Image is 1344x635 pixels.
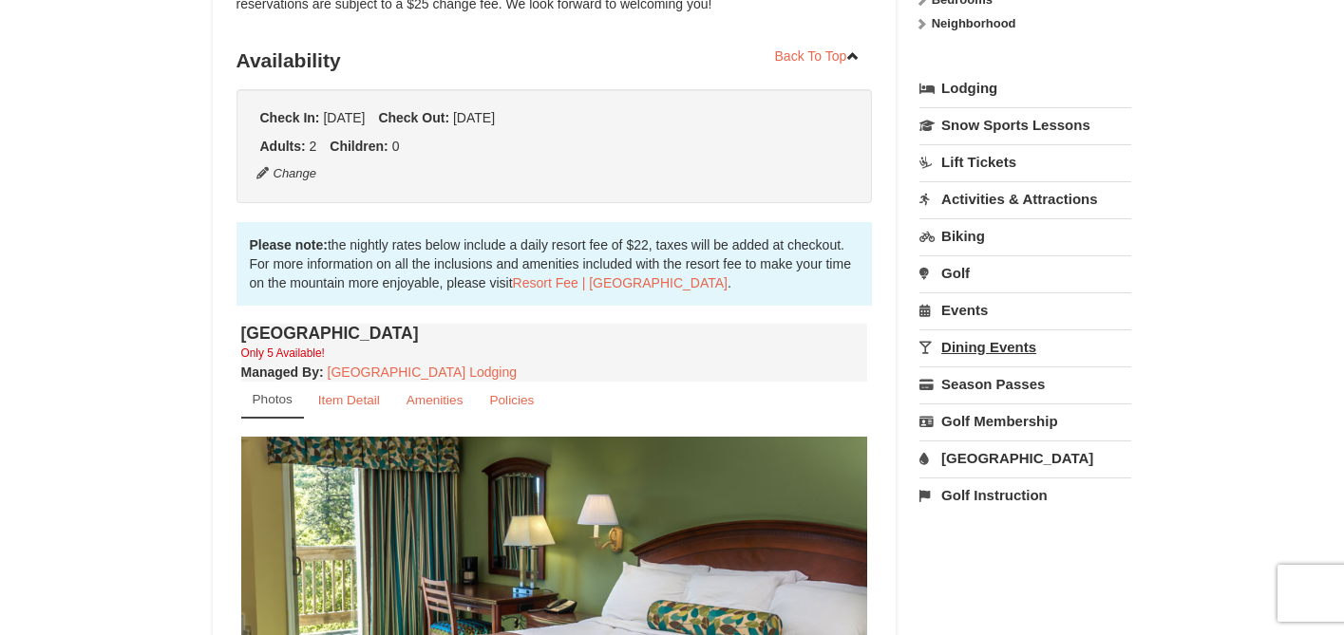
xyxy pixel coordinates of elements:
[310,139,317,154] span: 2
[919,477,1131,513] a: Golf Instruction
[323,110,365,125] span: [DATE]
[477,382,546,419] a: Policies
[919,144,1131,179] a: Lift Tickets
[489,393,534,407] small: Policies
[330,139,388,154] strong: Children:
[763,42,873,70] a: Back To Top
[513,275,728,290] a: Resort Fee | [GEOGRAPHIC_DATA]
[253,392,293,406] small: Photos
[407,393,464,407] small: Amenities
[932,16,1016,30] strong: Neighborhood
[241,364,319,380] span: Managed By
[378,110,449,125] strong: Check Out:
[919,71,1131,105] a: Lodging
[919,329,1131,364] a: Dining Events
[919,366,1131,402] a: Season Passes
[260,110,320,125] strong: Check In:
[919,255,1131,290] a: Golf
[328,364,517,380] a: [GEOGRAPHIC_DATA] Lodging
[919,403,1131,439] a: Golf Membership
[260,139,306,154] strong: Adults:
[241,346,325,360] small: Only 5 Available!
[919,292,1131,327] a: Events
[318,393,380,407] small: Item Detail
[241,324,868,343] h4: [GEOGRAPHIC_DATA]
[919,440,1131,476] a: [GEOGRAPHIC_DATA]
[919,218,1131,253] a: Biking
[453,110,495,125] span: [DATE]
[919,107,1131,142] a: Snow Sports Lessons
[237,222,873,306] div: the nightly rates below include a daily resort fee of $22, taxes will be added at checkout. For m...
[241,364,324,380] strong: :
[306,382,392,419] a: Item Detail
[256,163,318,184] button: Change
[250,237,328,252] strong: Please note:
[241,382,304,419] a: Photos
[392,139,400,154] span: 0
[394,382,476,419] a: Amenities
[919,181,1131,216] a: Activities & Attractions
[237,42,873,80] h3: Availability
